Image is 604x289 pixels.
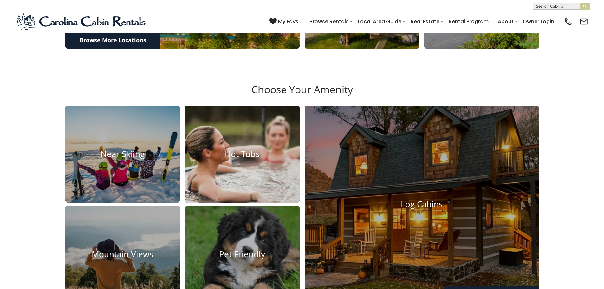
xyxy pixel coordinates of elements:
[65,31,160,49] a: Browse More Locations
[305,199,539,209] h4: Log Cabins
[185,149,300,159] h4: Hot Tubs
[185,249,300,259] h4: Pet Friendly
[65,106,180,203] a: Near Skiing
[495,16,517,27] a: About
[564,17,573,26] img: phone-regular-black.png
[16,12,147,31] img: Blue-2.png
[269,17,300,26] a: My Favs
[445,16,492,27] a: Rental Program
[64,83,540,106] h3: Choose Your Amenity
[579,17,588,26] img: mail-regular-black.png
[407,16,443,27] a: Real Estate
[185,106,300,203] a: Hot Tubs
[65,149,180,159] h4: Near Skiing
[520,16,557,27] a: Owner Login
[306,16,352,27] a: Browse Rentals
[355,16,405,27] a: Local Area Guide
[65,249,180,259] h4: Mountain Views
[278,17,298,25] span: My Favs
